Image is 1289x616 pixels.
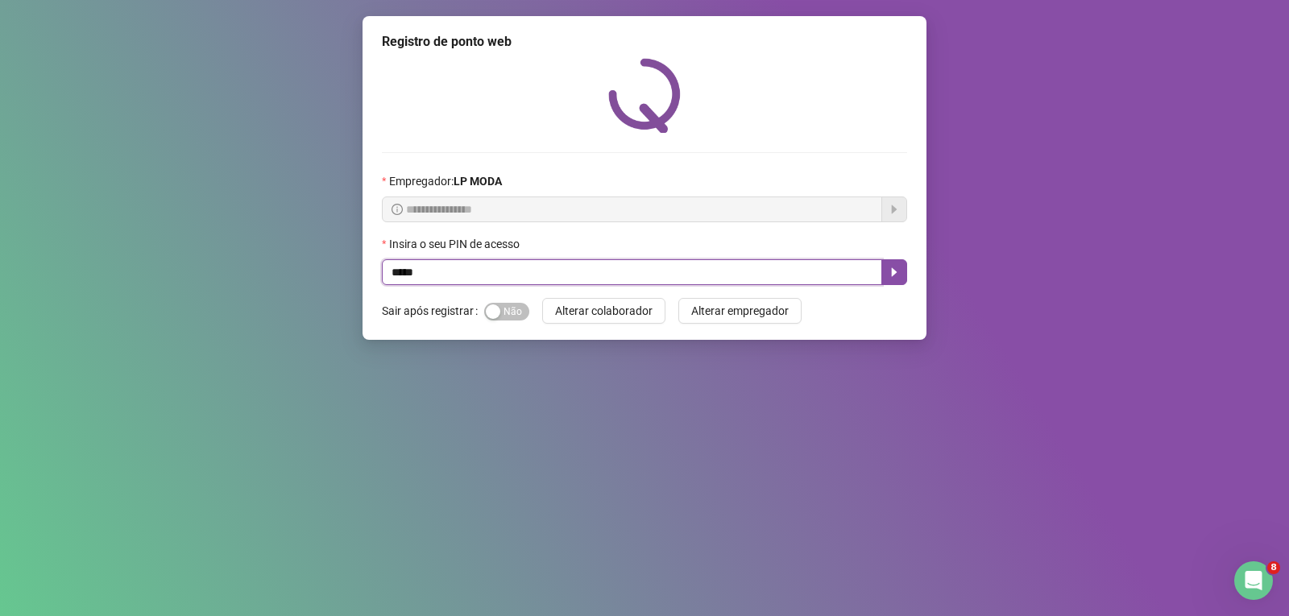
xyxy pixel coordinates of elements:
iframe: Intercom live chat [1234,561,1273,600]
strong: LP MODA [454,175,502,188]
div: Registro de ponto web [382,32,907,52]
img: QRPoint [608,58,681,133]
label: Sair após registrar [382,298,484,324]
button: Alterar empregador [678,298,802,324]
span: Alterar colaborador [555,302,653,320]
span: caret-right [888,266,901,279]
button: Alterar colaborador [542,298,665,324]
span: 8 [1267,561,1280,574]
span: Empregador : [389,172,502,190]
span: info-circle [392,204,403,215]
label: Insira o seu PIN de acesso [382,235,530,253]
span: Alterar empregador [691,302,789,320]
